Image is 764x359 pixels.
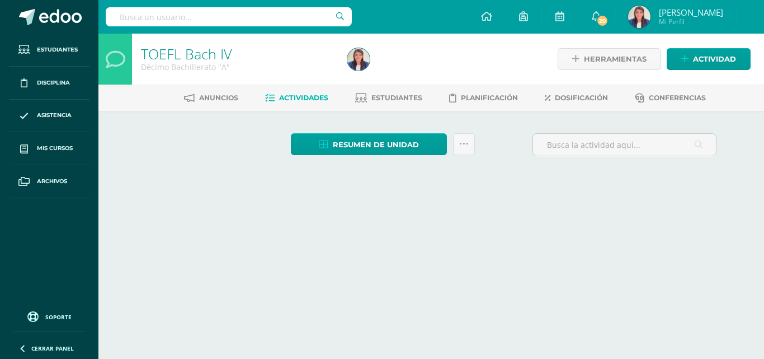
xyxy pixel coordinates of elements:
a: Actividad [667,48,751,70]
input: Busca un usuario... [106,7,352,26]
span: [PERSON_NAME] [659,7,723,18]
span: Archivos [37,177,67,186]
span: Asistencia [37,111,72,120]
a: Conferencias [635,89,706,107]
a: TOEFL Bach IV [141,44,232,63]
span: Mi Perfil [659,17,723,26]
a: Anuncios [184,89,238,107]
a: Mis cursos [9,132,89,165]
a: Actividades [265,89,328,107]
a: Planificación [449,89,518,107]
span: Anuncios [199,94,238,102]
input: Busca la actividad aquí... [533,134,716,156]
span: Cerrar panel [31,344,74,352]
a: Disciplina [9,67,89,100]
span: Estudiantes [371,94,422,102]
img: 64f220a76ce8a7c8a2fce748c524eb74.png [347,48,370,71]
span: Actividad [693,49,736,69]
a: Estudiantes [355,89,422,107]
a: Resumen de unidad [291,133,447,155]
span: Soporte [45,313,72,321]
span: Mis cursos [37,144,73,153]
a: Herramientas [558,48,661,70]
span: Planificación [461,94,518,102]
span: Resumen de unidad [333,134,419,155]
span: Dosificación [555,94,608,102]
a: Soporte [13,309,85,324]
h1: TOEFL Bach IV [141,46,334,62]
span: Actividades [279,94,328,102]
span: 29 [596,15,609,27]
a: Dosificación [545,89,608,107]
span: Disciplina [37,78,70,87]
a: Estudiantes [9,34,89,67]
span: Estudiantes [37,45,78,54]
img: 64f220a76ce8a7c8a2fce748c524eb74.png [628,6,650,28]
span: Herramientas [584,49,647,69]
a: Archivos [9,165,89,198]
a: Asistencia [9,100,89,133]
span: Conferencias [649,94,706,102]
div: Décimo Bachillerato 'A' [141,62,334,72]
